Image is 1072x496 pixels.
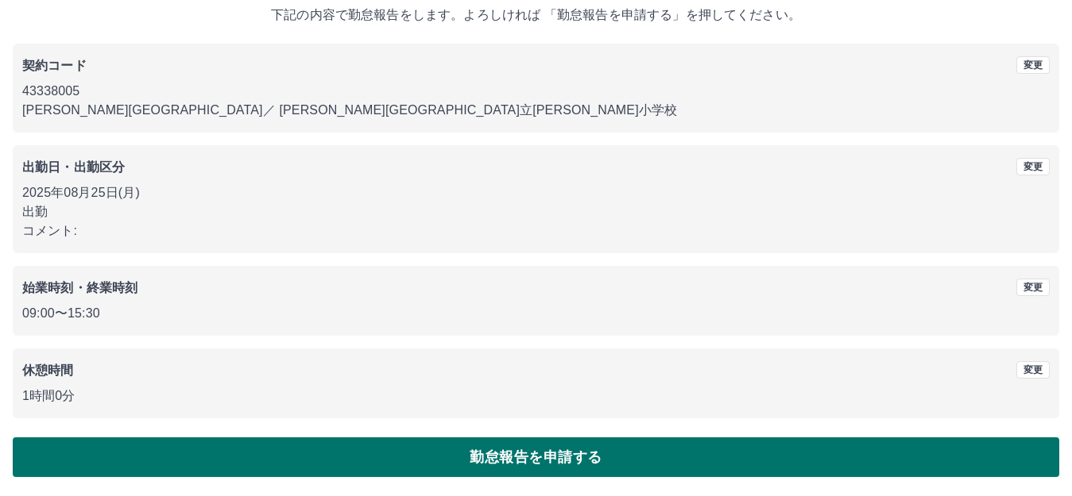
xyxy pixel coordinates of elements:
[22,183,1050,202] p: 2025年08月25日(月)
[22,101,1050,120] p: [PERSON_NAME][GEOGRAPHIC_DATA] ／ [PERSON_NAME][GEOGRAPHIC_DATA]立[PERSON_NAME]小学校
[22,82,1050,101] p: 43338005
[1016,158,1050,175] button: 変更
[1016,56,1050,74] button: 変更
[13,437,1059,477] button: 勤怠報告を申請する
[1016,361,1050,379] button: 変更
[1016,279,1050,296] button: 変更
[22,304,1050,323] p: 09:00 〜 15:30
[22,363,74,377] b: 休憩時間
[22,59,87,72] b: 契約コード
[22,221,1050,240] p: コメント:
[22,202,1050,221] p: 出勤
[13,6,1059,25] p: 下記の内容で勤怠報告をします。よろしければ 「勤怠報告を申請する」を押してください。
[22,386,1050,406] p: 1時間0分
[22,281,137,294] b: 始業時刻・終業時刻
[22,160,125,174] b: 出勤日・出勤区分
